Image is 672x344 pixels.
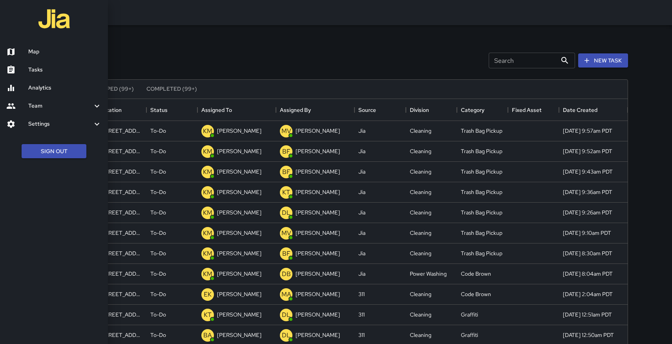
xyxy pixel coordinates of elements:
h6: Analytics [28,84,102,92]
button: Sign Out [22,144,86,159]
h6: Team [28,102,92,110]
h6: Settings [28,120,92,128]
h6: Tasks [28,66,102,74]
h6: Map [28,48,102,56]
img: jia-logo [38,3,70,35]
